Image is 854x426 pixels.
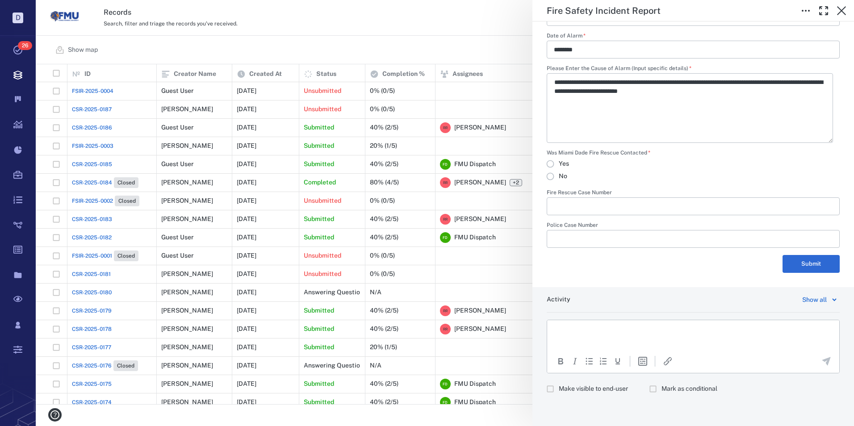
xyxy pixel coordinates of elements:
h6: Activity [547,295,570,304]
button: Close [833,2,850,20]
button: Submit [783,255,840,273]
label: Was Miami Dade Fire Rescue Contacted [547,150,650,158]
span: Mark as conditional [661,384,717,393]
div: Numbered list [598,356,609,367]
span: No [559,172,567,181]
div: Citizen will see comment [547,380,635,397]
div: Fire Rescue Case Number [547,197,840,215]
p: D [13,13,23,23]
div: Comment will be marked as non-final decision [649,380,724,397]
button: Toggle Fullscreen [815,2,833,20]
button: Toggle to Edit Boxes [797,2,815,20]
button: Italic [569,356,580,367]
button: Bold [555,356,566,367]
label: Please Enter the Cause of Alarm (Input specific details) [547,66,840,73]
span: 26 [18,41,32,50]
label: Date of Alarm [547,33,840,41]
iframe: Rich Text Area [547,320,839,349]
div: Date of Alarm [547,41,840,58]
span: Help [20,6,38,14]
label: Police Case Number [547,222,840,230]
button: Insert template [637,356,648,367]
h5: Fire Safety Incident Report [547,5,661,17]
div: Police Case Number [547,230,840,248]
span: Yes [559,159,569,168]
button: Underline [612,356,623,367]
div: Show all [802,294,827,305]
button: Insert/edit link [662,356,673,367]
span: Make visible to end-user [559,384,628,393]
button: Send the comment [821,356,832,367]
div: Bullet list [584,356,594,367]
label: Fire Rescue Case Number [547,190,840,197]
